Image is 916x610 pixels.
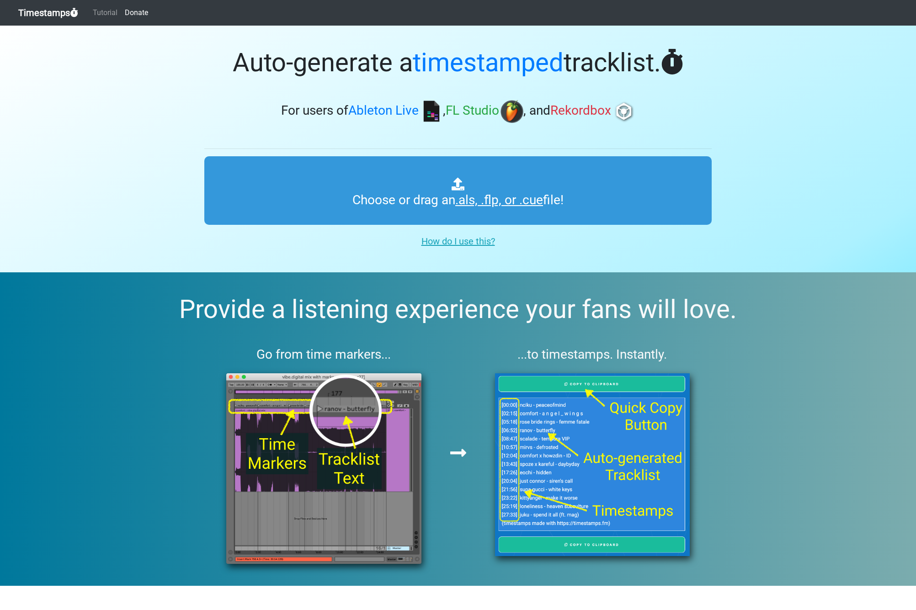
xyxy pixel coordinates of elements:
[420,100,443,123] img: ableton.png
[204,100,712,123] h3: For users of , , and
[413,48,564,78] span: timestamped
[473,373,712,556] img: tsfm%20results.png
[473,347,712,362] h3: ...to timestamps. Instantly.
[421,236,495,247] u: How do I use this?
[204,373,443,564] img: ableton%20screenshot%20bounce.png
[446,103,499,118] span: FL Studio
[18,4,78,22] a: Timestamps
[501,100,523,123] img: fl.png
[550,103,611,118] span: Rekordbox
[612,100,635,123] img: rb.png
[89,4,121,22] a: Tutorial
[22,294,894,325] h2: Provide a listening experience your fans will love.
[204,347,443,362] h3: Go from time markers...
[121,4,152,22] a: Donate
[348,103,419,118] span: Ableton Live
[204,48,712,78] h1: Auto-generate a tracklist.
